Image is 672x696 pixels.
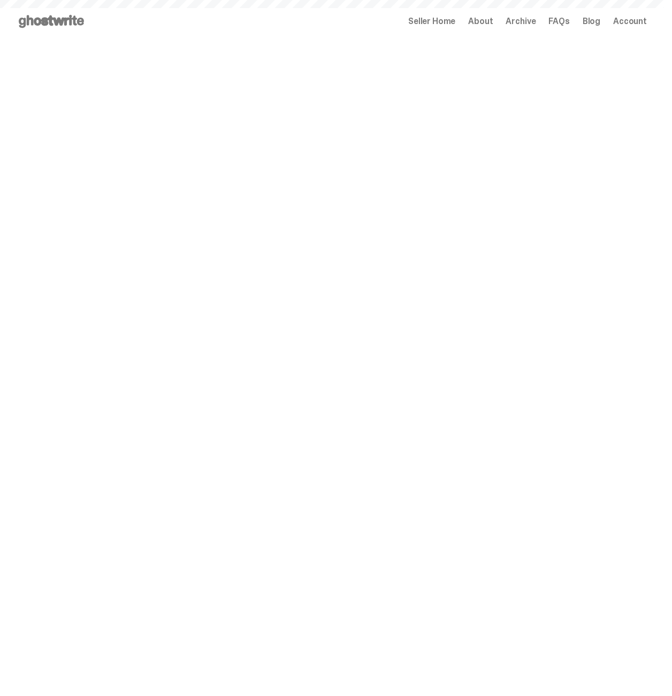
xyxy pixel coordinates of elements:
a: Account [613,17,647,26]
a: Seller Home [408,17,455,26]
a: Archive [506,17,536,26]
a: Blog [583,17,600,26]
a: FAQs [548,17,569,26]
a: About [468,17,493,26]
